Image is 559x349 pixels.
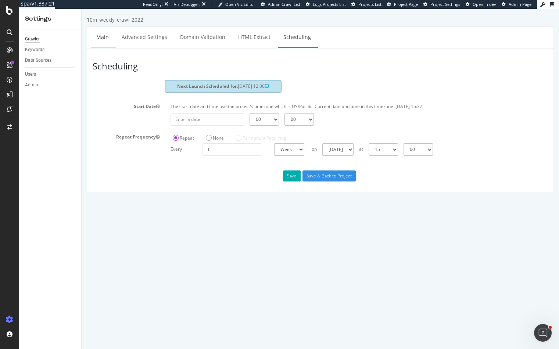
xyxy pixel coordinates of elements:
div: ReadOnly: [143,1,163,7]
a: Open Viz Editor [218,1,255,7]
span: Projects List [358,1,381,7]
strong: Next Launch Scheduled for: [96,74,156,80]
h3: Scheduling [7,53,85,62]
a: Crawler [25,35,76,43]
p: The start date and time use the project's timezone which is US/Pacific. Current date and time in ... [89,94,467,101]
a: Admin Page [502,1,531,7]
span: Project Settings [430,1,460,7]
input: Enter a date [89,104,162,117]
label: Permanent Recurring [154,126,205,132]
input: Save & Back to Project [221,162,274,173]
p: Every [89,134,100,143]
span: [DATE] 12:00 [156,74,187,80]
a: Advanced Settings [35,18,91,38]
a: Data Sources [25,57,76,64]
span: Logs Projects List [313,1,346,7]
iframe: Intercom live chat [534,324,552,342]
a: Scheduling [196,18,235,38]
div: 10m_weekly_crawl_2022 [5,7,62,15]
div: Crawler [25,35,40,43]
label: Start Date [6,92,83,101]
button: Repeat Frequency [74,125,78,131]
div: Option available for Enterprise plan. [152,122,207,134]
a: Domain Validation [93,18,149,38]
a: Admin Crawl List [261,1,300,7]
div: Viz Debugger: [174,1,200,7]
button: Save [201,162,219,173]
label: None [124,126,142,132]
span: Admin Crawl List [268,1,300,7]
span: Admin Page [509,1,531,7]
a: Project Settings [423,1,460,7]
p: on [230,134,235,143]
label: Repeat Frequency [6,122,83,131]
a: Users [25,71,76,78]
span: Open Viz Editor [225,1,255,7]
a: Main [9,18,33,38]
div: Settings [25,15,75,23]
span: Project Page [394,1,418,7]
div: Users [25,71,36,78]
div: Data Sources [25,57,51,64]
a: Projects List [351,1,381,7]
label: Repeat [91,126,112,132]
p: at [277,134,282,143]
a: Admin [25,81,76,89]
span: Open in dev [473,1,496,7]
div: Keywords [25,46,44,54]
button: Start Date [74,94,78,101]
a: HTML Extract [151,18,194,38]
a: Open in dev [466,1,496,7]
a: Logs Projects List [306,1,346,7]
a: Project Page [387,1,418,7]
a: Keywords [25,46,76,54]
div: Admin [25,81,38,89]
